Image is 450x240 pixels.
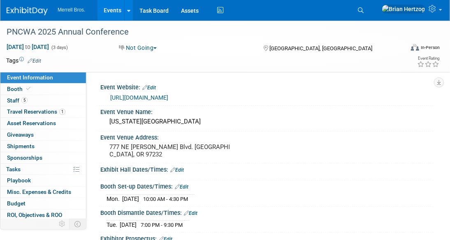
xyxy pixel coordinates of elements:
span: [GEOGRAPHIC_DATA], [GEOGRAPHIC_DATA] [270,45,373,51]
div: Exhibit Hall Dates/Times: [100,163,434,174]
span: Merrell Bros. [58,7,85,13]
a: Tasks [0,164,86,175]
span: Playbook [7,177,31,184]
div: In-Person [420,44,440,51]
a: Edit [142,85,156,91]
div: Event Format [373,43,440,55]
pre: 777 NE [PERSON_NAME] Blvd. [GEOGRAPHIC_DATA], OR 97232 [109,143,230,158]
span: ROI, Objectives & ROO [7,212,62,218]
span: 5 [21,97,28,103]
img: Format-Inperson.png [411,44,419,51]
a: Event Information [0,72,86,83]
div: PNCWA 2025 Annual Conference [4,25,397,40]
span: 1 [59,109,65,115]
span: Misc. Expenses & Credits [7,189,71,195]
div: Event Venue Name: [100,106,434,116]
div: Booth Dismantle Dates/Times: [100,207,434,217]
span: [DATE] [DATE] [6,43,49,51]
img: ExhibitDay [7,7,48,15]
span: Budget [7,200,26,207]
div: Event Rating [417,56,439,61]
a: ROI, Objectives & ROO [0,210,86,221]
span: Shipments [7,143,35,149]
span: Staff [7,97,28,104]
a: [URL][DOMAIN_NAME] [110,94,168,101]
div: Booth Set-up Dates/Times: [100,180,434,191]
a: Edit [184,210,197,216]
div: Event Website: [100,81,434,92]
td: Personalize Event Tab Strip [55,219,70,229]
a: Booth [0,84,86,95]
a: Edit [175,184,188,190]
td: Mon. [107,194,122,203]
span: Booth [7,86,32,92]
span: 10:00 AM - 4:30 PM [143,196,188,202]
div: Event Venue Address: [100,131,434,142]
a: Travel Reservations1 [0,106,86,117]
td: Tags [6,56,41,65]
a: Edit [170,167,184,173]
a: Budget [0,198,86,209]
div: [US_STATE][GEOGRAPHIC_DATA] [107,115,427,128]
a: Misc. Expenses & Credits [0,186,86,198]
span: 7:00 PM - 9:30 PM [141,222,183,228]
i: Booth reservation complete [26,86,30,91]
img: Brian Hertzog [382,5,425,14]
td: Tue. [107,221,120,229]
a: Sponsorships [0,152,86,163]
a: Shipments [0,141,86,152]
span: (3 days) [51,45,68,50]
a: Staff5 [0,95,86,106]
a: Giveaways [0,129,86,140]
a: Asset Reservations [0,118,86,129]
span: Travel Reservations [7,108,65,115]
span: Event Information [7,74,53,81]
span: Tasks [6,166,21,172]
span: Sponsorships [7,154,42,161]
span: Giveaways [7,131,34,138]
button: Not Going [116,44,160,52]
span: Asset Reservations [7,120,56,126]
td: [DATE] [120,221,137,229]
span: to [24,44,32,50]
a: Playbook [0,175,86,186]
td: Toggle Event Tabs [70,219,86,229]
td: [DATE] [122,194,139,203]
a: Edit [28,58,41,64]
